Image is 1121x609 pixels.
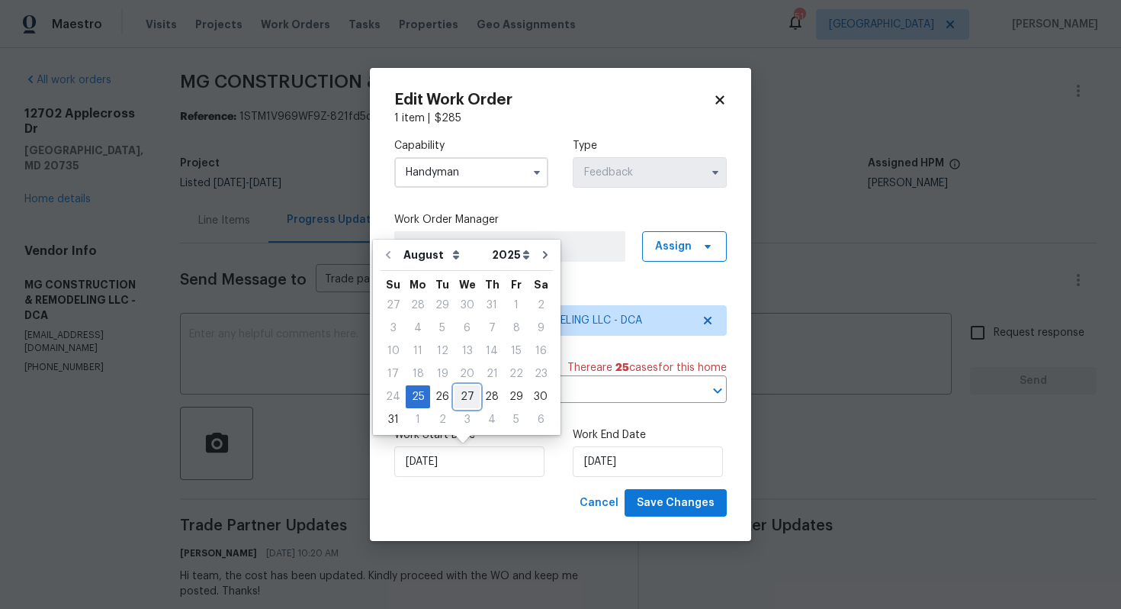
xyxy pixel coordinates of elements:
[528,340,553,362] div: 16
[381,340,406,362] div: 10
[528,385,553,408] div: Sat Aug 30 2025
[430,409,455,430] div: 2
[381,363,406,385] div: 17
[504,295,528,316] div: 1
[459,279,476,290] abbr: Wednesday
[480,386,504,408] div: 28
[534,240,557,270] button: Go to next month
[488,243,534,266] select: Year
[573,489,625,517] button: Cancel
[455,408,480,431] div: Wed Sep 03 2025
[455,317,480,340] div: Wed Aug 06 2025
[504,340,528,362] div: 15
[455,409,480,430] div: 3
[455,385,480,408] div: Wed Aug 27 2025
[402,239,618,254] span: [PERSON_NAME]
[430,294,455,317] div: Tue Jul 29 2025
[455,340,480,362] div: 13
[381,386,406,408] div: 24
[655,239,692,254] span: Assign
[504,386,528,408] div: 29
[528,295,553,316] div: 2
[511,279,522,290] abbr: Friday
[381,409,406,430] div: 31
[580,494,618,513] span: Cancel
[430,385,455,408] div: Tue Aug 26 2025
[394,92,713,108] h2: Edit Work Order
[455,295,480,316] div: 30
[406,340,430,362] div: Mon Aug 11 2025
[534,279,548,290] abbr: Saturday
[480,294,504,317] div: Thu Jul 31 2025
[406,385,430,408] div: Mon Aug 25 2025
[377,240,400,270] button: Go to previous month
[528,363,553,385] div: 23
[528,340,553,362] div: Sat Aug 16 2025
[480,385,504,408] div: Thu Aug 28 2025
[430,340,455,362] div: Tue Aug 12 2025
[504,408,528,431] div: Fri Sep 05 2025
[480,362,504,385] div: Thu Aug 21 2025
[480,363,504,385] div: 21
[406,363,430,385] div: 18
[485,279,499,290] abbr: Thursday
[381,295,406,316] div: 27
[455,294,480,317] div: Wed Jul 30 2025
[430,317,455,340] div: Tue Aug 05 2025
[410,279,426,290] abbr: Monday
[430,340,455,362] div: 12
[528,294,553,317] div: Sat Aug 02 2025
[504,362,528,385] div: Fri Aug 22 2025
[504,294,528,317] div: Fri Aug 01 2025
[625,489,727,517] button: Save Changes
[480,340,504,362] div: Thu Aug 14 2025
[406,340,430,362] div: 11
[394,446,544,477] input: M/D/YYYY
[394,157,548,188] input: Select...
[381,408,406,431] div: Sun Aug 31 2025
[381,340,406,362] div: Sun Aug 10 2025
[480,408,504,431] div: Thu Sep 04 2025
[504,340,528,362] div: Fri Aug 15 2025
[406,386,430,408] div: 25
[400,243,488,266] select: Month
[480,317,504,340] div: Thu Aug 07 2025
[406,409,430,430] div: 1
[394,212,727,227] label: Work Order Manager
[528,408,553,431] div: Sat Sep 06 2025
[406,294,430,317] div: Mon Jul 28 2025
[381,362,406,385] div: Sun Aug 17 2025
[573,157,727,188] input: Select...
[386,279,400,290] abbr: Sunday
[406,317,430,340] div: Mon Aug 04 2025
[573,427,727,443] label: Work End Date
[573,138,727,153] label: Type
[480,295,504,316] div: 31
[455,317,480,339] div: 6
[504,317,528,339] div: 8
[707,380,728,401] button: Open
[573,446,723,477] input: M/D/YYYY
[504,385,528,408] div: Fri Aug 29 2025
[637,494,715,513] span: Save Changes
[615,362,629,373] span: 25
[406,408,430,431] div: Mon Sep 01 2025
[381,385,406,408] div: Sun Aug 24 2025
[455,362,480,385] div: Wed Aug 20 2025
[504,317,528,340] div: Fri Aug 08 2025
[406,362,430,385] div: Mon Aug 18 2025
[394,286,727,301] label: Trade Partner
[394,111,727,126] div: 1 item |
[406,317,430,339] div: 4
[435,113,461,124] span: $ 285
[406,295,430,316] div: 28
[455,363,480,385] div: 20
[430,317,455,339] div: 5
[480,409,504,430] div: 4
[455,386,480,408] div: 27
[435,279,449,290] abbr: Tuesday
[504,363,528,385] div: 22
[528,362,553,385] div: Sat Aug 23 2025
[381,317,406,339] div: 3
[528,317,553,339] div: 9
